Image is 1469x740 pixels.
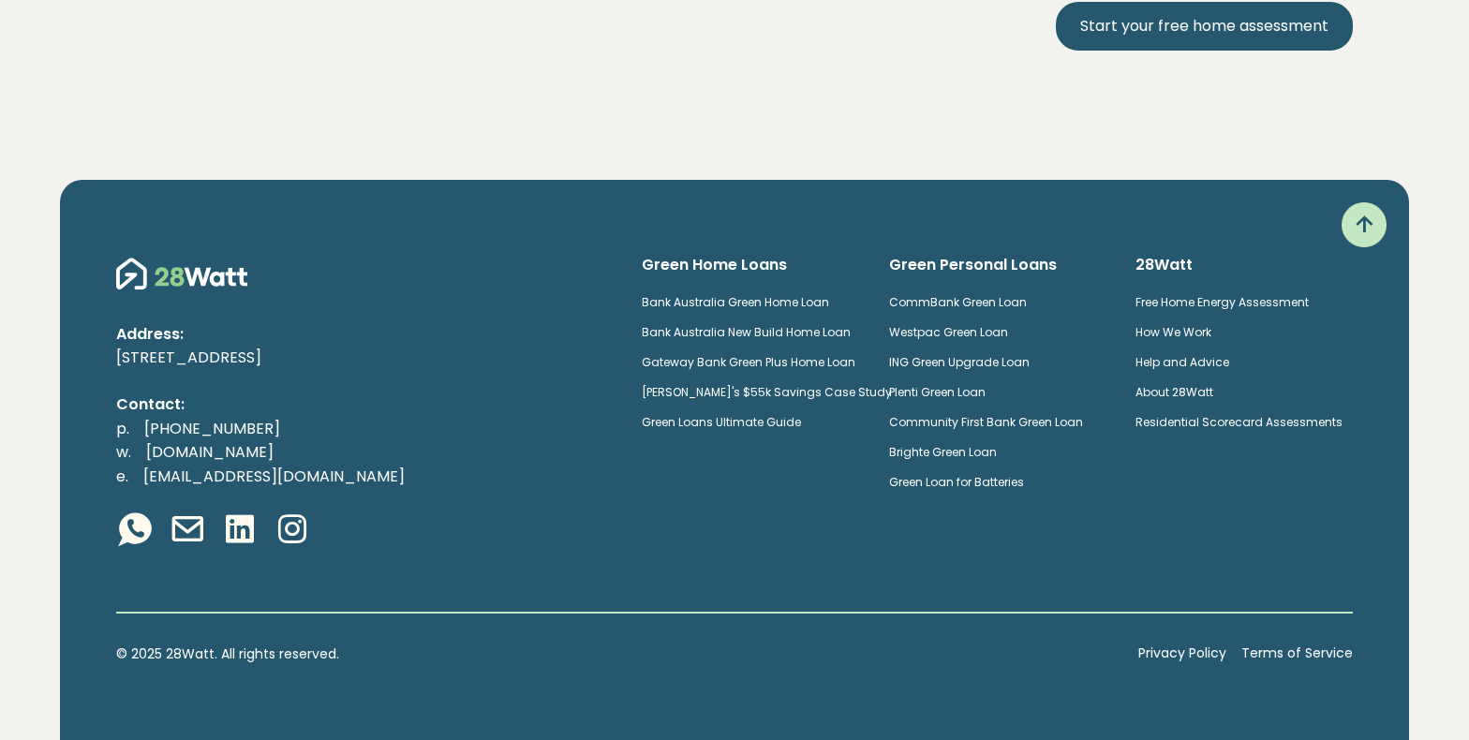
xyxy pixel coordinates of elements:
a: CommBank Green Loan [889,294,1027,310]
a: Gateway Bank Green Plus Home Loan [642,354,855,370]
h6: Green Home Loans [642,255,859,275]
a: Linkedin [221,511,259,552]
span: p. [116,418,129,439]
p: © 2025 28Watt. All rights reserved. [116,644,1123,664]
a: [PERSON_NAME]'s $55k Savings Case Study [642,384,892,400]
p: Address: [116,322,612,347]
a: Whatsapp [116,511,154,552]
a: Brighte Green Loan [889,444,997,460]
img: 28Watt [116,255,247,292]
a: Start your free home assessment [1056,2,1353,51]
a: ING Green Upgrade Loan [889,354,1030,370]
a: Email [169,511,206,552]
a: Green Loans Ultimate Guide [642,414,801,430]
a: Terms of Service [1241,644,1353,664]
a: Plenti Green Loan [889,384,986,400]
a: Residential Scorecard Assessments [1135,414,1343,430]
a: Westpac Green Loan [889,324,1008,340]
a: [DOMAIN_NAME] [131,441,289,463]
a: Bank Australia New Build Home Loan [642,324,851,340]
a: [PHONE_NUMBER] [129,418,295,439]
p: Contact: [116,392,612,417]
p: [STREET_ADDRESS] [116,346,612,370]
a: How We Work [1135,324,1211,340]
a: Instagram [274,511,311,552]
a: Help and Advice [1135,354,1229,370]
a: Bank Australia Green Home Loan [642,294,829,310]
span: e. [116,466,128,487]
h6: Green Personal Loans [889,255,1106,275]
a: About 28Watt [1135,384,1213,400]
a: [EMAIL_ADDRESS][DOMAIN_NAME] [128,466,420,487]
a: Privacy Policy [1138,644,1226,664]
h6: 28Watt [1135,255,1353,275]
a: Free Home Energy Assessment [1135,294,1309,310]
a: Community First Bank Green Loan [889,414,1083,430]
a: Green Loan for Batteries [889,474,1024,490]
span: w. [116,441,131,463]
